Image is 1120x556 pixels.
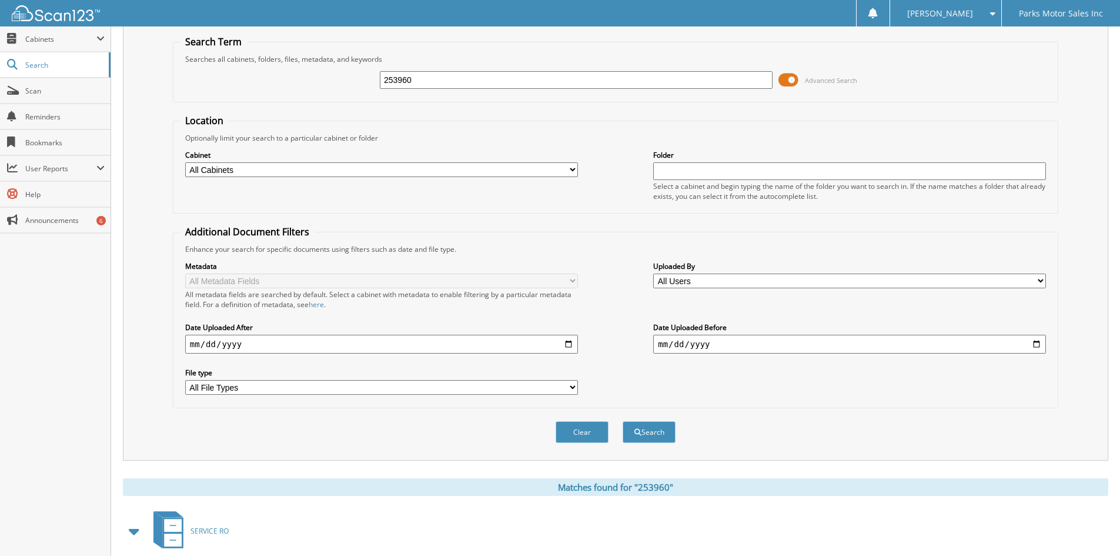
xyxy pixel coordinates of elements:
span: SERVICE RO [190,526,229,536]
legend: Additional Document Filters [179,225,315,238]
div: Matches found for "253960" [123,478,1108,496]
span: [PERSON_NAME] [907,10,973,17]
div: Optionally limit your search to a particular cabinet or folder [179,133,1052,143]
iframe: Chat Widget [1061,500,1120,556]
label: Folder [653,150,1046,160]
span: Scan [25,86,105,96]
span: Parks Motor Sales Inc [1019,10,1103,17]
div: 6 [96,216,106,225]
div: Select a cabinet and begin typing the name of the folder you want to search in. If the name match... [653,181,1046,201]
span: Help [25,189,105,199]
span: User Reports [25,164,96,174]
label: Date Uploaded After [185,322,578,332]
label: File type [185,368,578,378]
span: Cabinets [25,34,96,44]
label: Cabinet [185,150,578,160]
label: Metadata [185,261,578,271]
button: Search [623,421,676,443]
span: Advanced Search [805,76,857,85]
div: Enhance your search for specific documents using filters such as date and file type. [179,244,1052,254]
a: SERVICE RO [146,508,229,554]
button: Clear [556,421,609,443]
label: Date Uploaded Before [653,322,1046,332]
label: Uploaded By [653,261,1046,271]
span: Search [25,60,103,70]
legend: Location [179,114,229,127]
span: Bookmarks [25,138,105,148]
div: Searches all cabinets, folders, files, metadata, and keywords [179,54,1052,64]
img: scan123-logo-white.svg [12,5,100,21]
span: Announcements [25,215,105,225]
input: end [653,335,1046,354]
legend: Search Term [179,35,248,48]
span: Reminders [25,112,105,122]
a: here [309,299,324,309]
div: All metadata fields are searched by default. Select a cabinet with metadata to enable filtering b... [185,289,578,309]
input: start [185,335,578,354]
